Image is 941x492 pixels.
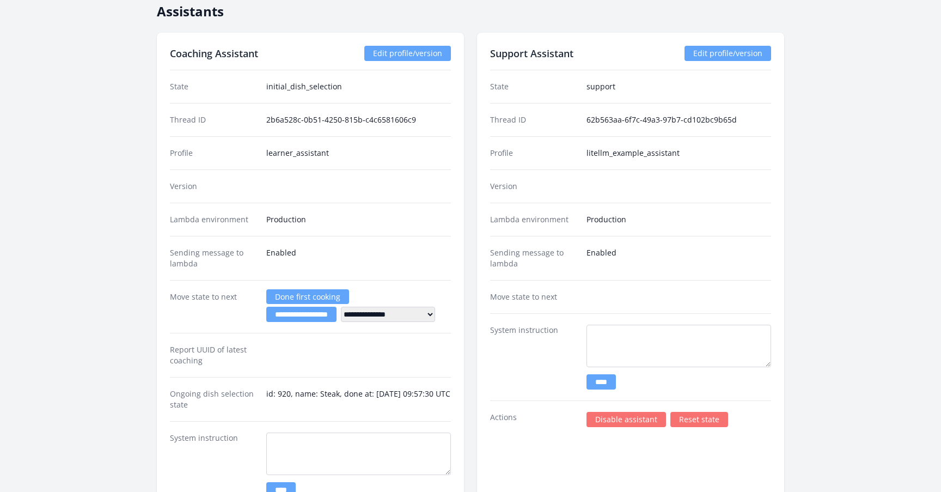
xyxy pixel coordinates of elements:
dt: Ongoing dish selection state [170,388,258,410]
dt: Version [490,181,578,192]
dt: State [170,81,258,92]
dt: Profile [490,148,578,159]
dt: Report UUID of latest coaching [170,344,258,366]
dd: Production [266,214,451,225]
dd: Enabled [586,247,771,269]
dt: Actions [490,412,578,427]
dd: support [586,81,771,92]
a: Disable assistant [586,412,666,427]
dt: Thread ID [170,114,258,125]
dt: Profile [170,148,258,159]
dt: Move state to next [490,291,578,302]
dt: Sending message to lambda [490,247,578,269]
dd: litellm_example_assistant [586,148,771,159]
dd: id: 920, name: Steak, done at: [DATE] 09:57:30 UTC [266,388,451,410]
a: Edit profile/version [364,46,451,61]
a: Edit profile/version [685,46,771,61]
dt: Lambda environment [170,214,258,225]
dt: State [490,81,578,92]
dt: Sending message to lambda [170,247,258,269]
h2: Support Assistant [490,46,573,61]
a: Done first cooking [266,289,349,304]
dd: Production [586,214,771,225]
dd: 62b563aa-6f7c-49a3-97b7-cd102bc9b65d [586,114,771,125]
dd: Enabled [266,247,451,269]
dd: initial_dish_selection [266,81,451,92]
dt: Lambda environment [490,214,578,225]
a: Reset state [670,412,728,427]
dt: Version [170,181,258,192]
dt: Thread ID [490,114,578,125]
dt: Move state to next [170,291,258,322]
dd: 2b6a528c-0b51-4250-815b-c4c6581606c9 [266,114,451,125]
dt: System instruction [490,325,578,390]
h2: Coaching Assistant [170,46,258,61]
dd: learner_assistant [266,148,451,159]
